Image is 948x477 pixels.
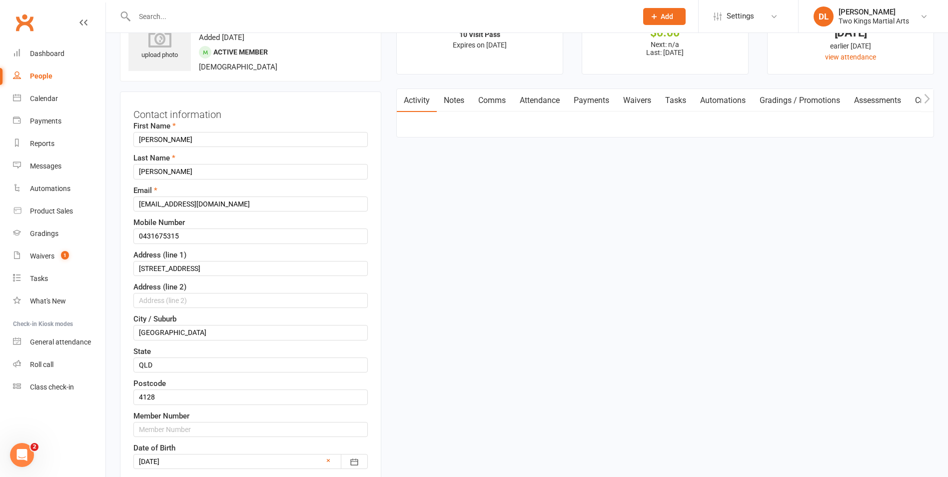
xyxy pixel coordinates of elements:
[13,290,105,312] a: What's New
[133,105,368,120] h3: Contact information
[30,162,61,170] div: Messages
[727,5,754,27] span: Settings
[133,377,166,389] label: Postcode
[133,357,368,372] input: State
[643,8,686,25] button: Add
[133,249,186,261] label: Address (line 1)
[13,376,105,398] a: Class kiosk mode
[591,27,739,38] div: $0.00
[133,345,151,357] label: State
[567,89,616,112] a: Payments
[777,27,925,38] div: [DATE]
[13,110,105,132] a: Payments
[693,89,753,112] a: Automations
[133,261,368,276] input: Address (line 1)
[847,89,908,112] a: Assessments
[133,120,176,132] label: First Name
[13,353,105,376] a: Roll call
[133,281,186,293] label: Address (line 2)
[133,216,185,228] label: Mobile Number
[30,117,61,125] div: Payments
[133,293,368,308] input: Address (line 2)
[13,87,105,110] a: Calendar
[13,177,105,200] a: Automations
[661,12,673,20] span: Add
[814,6,834,26] div: DL
[133,313,176,325] label: City / Suburb
[13,132,105,155] a: Reports
[133,184,157,196] label: Email
[397,89,437,112] a: Activity
[13,267,105,290] a: Tasks
[13,42,105,65] a: Dashboard
[30,443,38,451] span: 2
[133,442,175,454] label: Date of Birth
[133,152,175,164] label: Last Name
[133,389,368,404] input: Postcode
[30,297,66,305] div: What's New
[839,7,909,16] div: [PERSON_NAME]
[131,9,630,23] input: Search...
[128,27,191,60] div: upload photo
[30,229,58,237] div: Gradings
[30,94,58,102] div: Calendar
[616,89,658,112] a: Waivers
[13,331,105,353] a: General attendance kiosk mode
[13,200,105,222] a: Product Sales
[133,132,368,147] input: First Name
[30,184,70,192] div: Automations
[133,164,368,179] input: Last Name
[753,89,847,112] a: Gradings / Promotions
[213,48,268,56] span: Active member
[453,41,507,49] span: Expires on [DATE]
[513,89,567,112] a: Attendance
[199,62,277,71] span: [DEMOGRAPHIC_DATA]
[13,245,105,267] a: Waivers 1
[30,49,64,57] div: Dashboard
[839,16,909,25] div: Two Kings Martial Arts
[10,443,34,467] iframe: Intercom live chat
[825,53,876,61] a: view attendance
[133,325,368,340] input: City / Suburb
[471,89,513,112] a: Comms
[30,139,54,147] div: Reports
[133,196,368,211] input: Email
[61,251,69,259] span: 1
[133,228,368,243] input: Mobile Number
[459,30,500,38] strong: 10 Visit Pass
[30,338,91,346] div: General attendance
[12,10,37,35] a: Clubworx
[30,360,53,368] div: Roll call
[658,89,693,112] a: Tasks
[30,274,48,282] div: Tasks
[30,383,74,391] div: Class check-in
[591,40,739,56] p: Next: n/a Last: [DATE]
[30,252,54,260] div: Waivers
[437,89,471,112] a: Notes
[326,454,330,466] a: ×
[777,40,925,51] div: earlier [DATE]
[30,72,52,80] div: People
[199,33,244,42] time: Added [DATE]
[133,422,368,437] input: Member Number
[30,207,73,215] div: Product Sales
[13,155,105,177] a: Messages
[13,65,105,87] a: People
[13,222,105,245] a: Gradings
[133,410,189,422] label: Member Number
